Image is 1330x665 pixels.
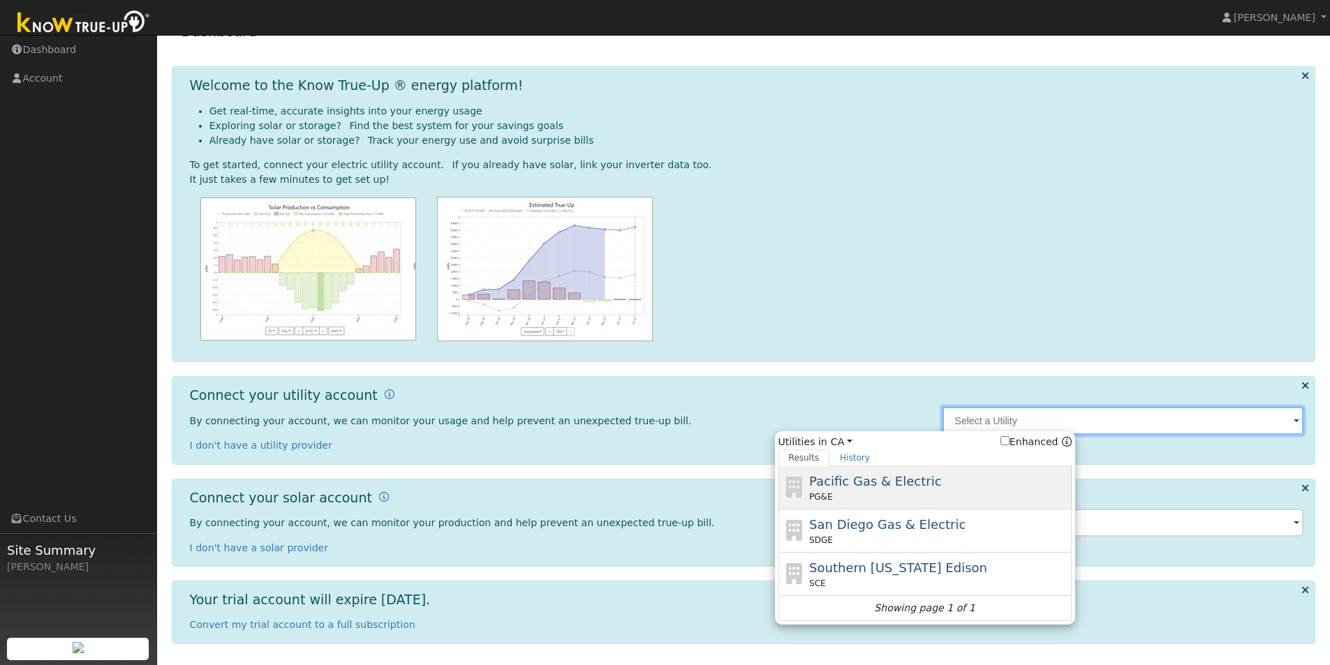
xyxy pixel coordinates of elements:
[190,542,329,553] a: I don't have a solar provider
[809,474,941,488] span: Pacific Gas & Electric
[10,8,157,39] img: Know True-Up
[190,619,415,630] a: Convert my trial account to a full subscription
[829,449,880,466] a: History
[809,534,833,546] span: SDGE
[831,435,852,449] a: CA
[190,440,332,451] a: I don't have a utility provider
[209,104,1304,119] li: Get real-time, accurate insights into your energy usage
[874,601,975,615] i: Showing page 1 of 1
[7,541,149,560] span: Site Summary
[190,415,692,426] span: By connecting your account, we can monitor your usage and help prevent an unexpected true-up bill.
[809,577,826,590] span: SCE
[190,592,431,608] h1: Your trial account will expire [DATE].
[809,560,987,575] span: Southern [US_STATE] Edison
[1000,435,1058,449] label: Enhanced
[809,517,966,532] span: San Diego Gas & Electric
[1234,12,1315,23] span: [PERSON_NAME]
[943,509,1304,537] input: Select an Inverter
[190,77,524,94] h1: Welcome to the Know True-Up ® energy platform!
[73,642,84,653] img: retrieve
[809,491,832,503] span: PG&E
[7,560,149,574] div: [PERSON_NAME]
[1000,435,1072,449] span: Show enhanced providers
[209,119,1304,133] li: Exploring solar or storage? Find the best system for your savings goals
[209,133,1304,148] li: Already have solar or storage? Track your energy use and avoid surprise bills
[943,407,1304,435] input: Select a Utility
[1000,436,1010,445] input: Enhanced
[190,158,1304,172] div: To get started, connect your electric utility account. If you already have solar, link your inver...
[190,517,715,528] span: By connecting your account, we can monitor your production and help prevent an unexpected true-up...
[778,449,830,466] a: Results
[1062,436,1072,447] a: Enhanced Providers
[190,387,378,403] h1: Connect your utility account
[182,23,258,40] a: Dashboard
[190,490,372,506] h1: Connect your solar account
[778,435,1072,449] span: Utilities in
[190,172,1304,187] div: It just takes a few minutes to get set up!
